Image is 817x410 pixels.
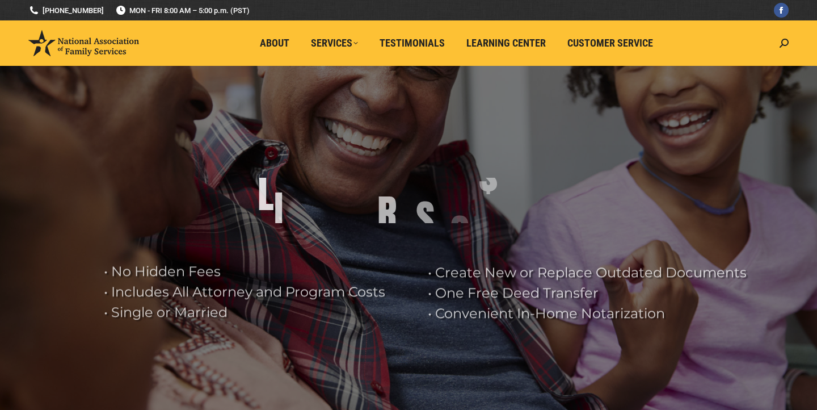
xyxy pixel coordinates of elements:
[104,261,414,323] rs-layer: • No Hidden Fees • Includes All Attorney and Program Costs • Single or Married
[252,32,297,54] a: About
[115,5,250,16] span: MON - FRI 8:00 AM – 5:00 p.m. (PST)
[311,37,358,49] span: Services
[466,37,546,49] span: Learning Center
[258,170,274,216] div: L
[377,192,397,237] div: R
[428,262,757,324] rs-layer: • Create New or Replace Outdated Documents • One Free Deed Transfer • Convenient In-Home Notariza...
[774,3,789,18] a: Facebook page opens in new window
[28,30,139,56] img: National Association of Family Services
[416,197,435,242] div: S
[380,37,445,49] span: Testimonials
[458,32,554,54] a: Learning Center
[498,221,518,266] div: 6
[274,188,283,233] div: I
[372,32,453,54] a: Testimonials
[479,152,498,198] div: $
[450,211,469,257] div: S
[260,37,289,49] span: About
[28,5,104,16] a: [PHONE_NUMBER]
[567,37,653,49] span: Customer Service
[559,32,661,54] a: Customer Service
